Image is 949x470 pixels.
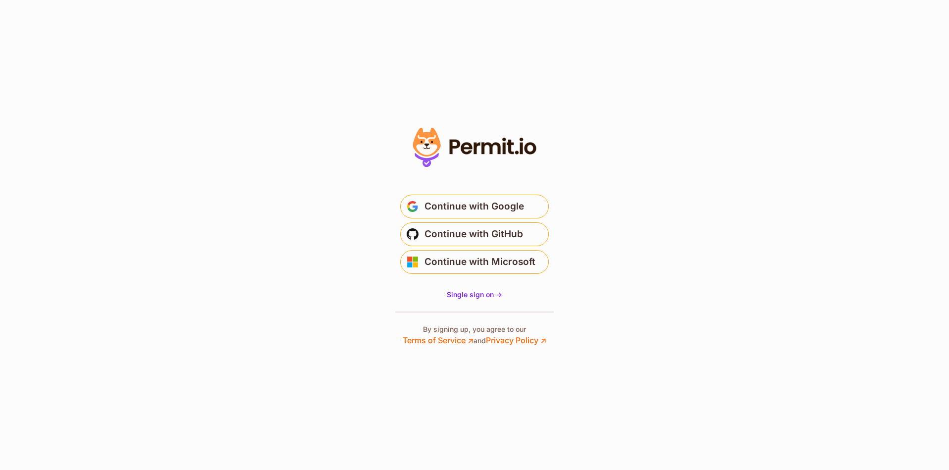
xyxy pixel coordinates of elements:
span: Single sign on -> [447,290,502,299]
a: Privacy Policy ↗ [486,335,546,345]
p: By signing up, you agree to our and [403,324,546,346]
span: Continue with GitHub [424,226,523,242]
span: Continue with Google [424,199,524,214]
button: Continue with Google [400,195,549,218]
button: Continue with GitHub [400,222,549,246]
a: Terms of Service ↗ [403,335,474,345]
button: Continue with Microsoft [400,250,549,274]
span: Continue with Microsoft [424,254,535,270]
a: Single sign on -> [447,290,502,300]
